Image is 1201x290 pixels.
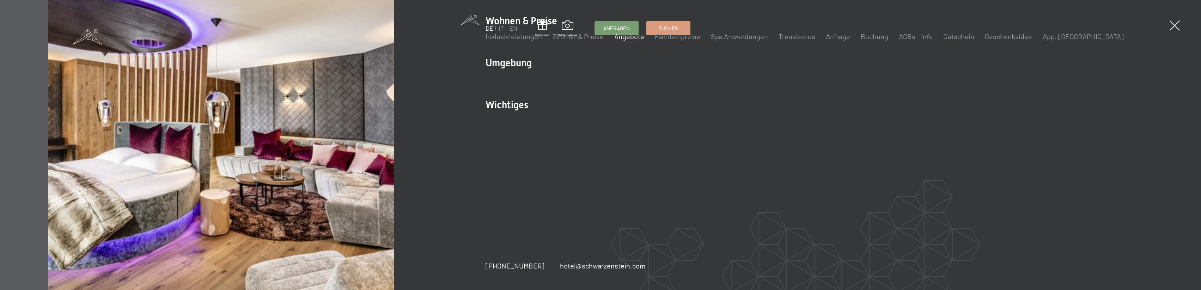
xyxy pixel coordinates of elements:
a: [PHONE_NUMBER] [486,261,544,271]
a: Familienpreise [655,32,700,41]
a: Zimmer & Preise [553,32,604,41]
span: Gutschein [535,32,550,37]
a: AGBs - Info [899,32,933,41]
a: Bildergalerie [558,20,577,37]
a: Treuebonus [779,32,815,41]
a: Spa Anwendungen [711,32,768,41]
a: hotel@schwarzenstein.com [560,261,646,271]
a: Geschenksidee [985,32,1032,41]
span: Anfragen [603,25,630,32]
a: Anfrage [826,32,850,41]
a: Buchung [861,32,888,41]
a: App. [GEOGRAPHIC_DATA] [1043,32,1124,41]
a: Gutschein [535,19,550,37]
a: Inklusivleistungen [486,32,542,41]
a: IT [499,24,504,32]
a: Anfragen [595,22,638,35]
a: Buchen [647,22,690,35]
a: EN [509,24,517,32]
a: DE [486,24,493,32]
span: Buchen [658,25,678,32]
a: Angebote [614,32,644,41]
a: Gutschein [943,32,974,41]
